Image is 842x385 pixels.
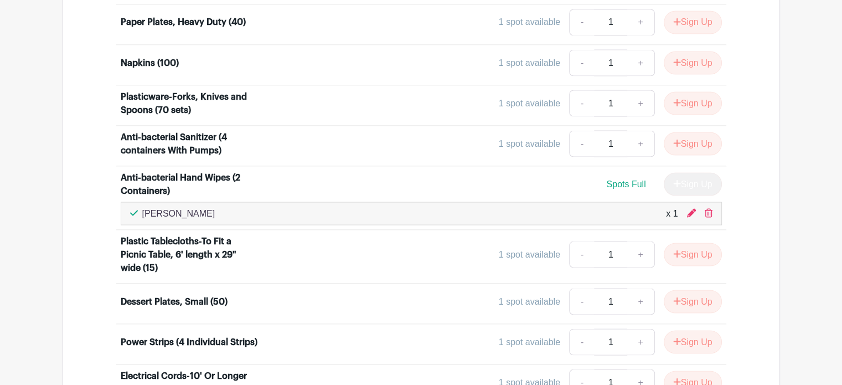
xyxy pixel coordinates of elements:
a: - [569,288,595,315]
a: + [627,288,654,315]
a: + [627,130,654,157]
div: 1 spot available [499,56,560,69]
div: 1 spot available [499,96,560,110]
div: 1 spot available [499,16,560,29]
a: + [627,49,654,76]
div: 1 spot available [499,137,560,150]
a: - [569,9,595,35]
button: Sign Up [664,243,722,266]
a: - [569,241,595,268]
div: Napkins (100) [121,56,179,69]
a: + [627,90,654,116]
div: Anti-bacterial Hand Wipes (2 Containers) [121,171,258,197]
div: x 1 [666,207,678,220]
a: + [627,328,654,355]
div: 1 spot available [499,335,560,348]
span: Spots Full [606,179,645,188]
p: [PERSON_NAME] [142,207,215,220]
button: Sign Up [664,11,722,34]
a: - [569,49,595,76]
div: Dessert Plates, Small (50) [121,295,228,308]
a: + [627,241,654,268]
button: Sign Up [664,290,722,313]
div: Paper Plates, Heavy Duty (40) [121,16,246,29]
button: Sign Up [664,91,722,115]
button: Sign Up [664,132,722,155]
a: + [627,9,654,35]
button: Sign Up [664,51,722,74]
div: Anti-bacterial Sanitizer (4 containers With Pumps) [121,130,258,157]
button: Sign Up [664,330,722,353]
div: Power Strips (4 Individual Strips) [121,335,257,348]
div: Plastic Tablecloths-To Fit a Picnic Table, 6' length x 29" wide (15) [121,234,258,274]
div: 1 spot available [499,295,560,308]
div: 1 spot available [499,248,560,261]
a: - [569,328,595,355]
a: - [569,130,595,157]
a: - [569,90,595,116]
div: Plasticware-Forks, Knives and Spoons (70 sets) [121,90,258,116]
